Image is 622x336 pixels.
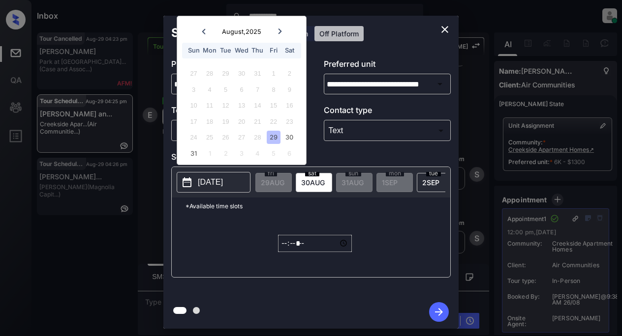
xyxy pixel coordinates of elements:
div: Not available Saturday, August 23rd, 2025 [283,115,296,128]
div: Text [326,122,449,139]
div: Not available Friday, August 1st, 2025 [267,67,280,80]
div: Not available Sunday, August 3rd, 2025 [187,83,200,96]
div: Not available Wednesday, July 30th, 2025 [235,67,248,80]
div: date-select [296,173,332,192]
div: off-platform-time-select [278,215,352,272]
p: Tour type [171,104,299,120]
div: Not available Thursday, August 28th, 2025 [251,131,264,144]
div: date-select [417,173,453,192]
div: Not available Thursday, August 7th, 2025 [251,83,264,96]
h2: Schedule Tour [163,16,264,50]
div: Choose Saturday, September 6th, 2025 [283,147,296,160]
div: Not available Thursday, August 14th, 2025 [251,99,264,112]
p: Select slot [171,151,451,167]
button: [DATE] [177,172,250,193]
div: Choose Saturday, August 30th, 2025 [283,131,296,144]
div: Sun [187,44,200,57]
div: Not available Monday, August 18th, 2025 [203,115,216,128]
div: Choose Friday, September 5th, 2025 [267,147,280,160]
div: Not available Thursday, August 21st, 2025 [251,115,264,128]
div: Not available Thursday, July 31st, 2025 [251,67,264,80]
div: Not available Sunday, August 17th, 2025 [187,115,200,128]
div: Not available Monday, August 11th, 2025 [203,99,216,112]
div: Choose Wednesday, September 3rd, 2025 [235,147,248,160]
div: Not available Monday, August 4th, 2025 [203,83,216,96]
div: Not available Tuesday, July 29th, 2025 [219,67,232,80]
div: Not available Wednesday, August 6th, 2025 [235,83,248,96]
p: *Available time slots [186,197,450,215]
span: 30 AUG [301,178,325,187]
div: Not available Sunday, July 27th, 2025 [187,67,200,80]
div: In Person [174,122,296,139]
div: Choose Sunday, August 31st, 2025 [187,147,200,160]
div: Not available Tuesday, August 19th, 2025 [219,115,232,128]
div: Choose Monday, September 1st, 2025 [203,147,216,160]
div: Not available Saturday, August 2nd, 2025 [283,67,296,80]
div: Not available Sunday, August 24th, 2025 [187,131,200,144]
p: Preferred unit [324,58,451,74]
div: Fri [267,44,280,57]
div: Thu [251,44,264,57]
div: Not available Wednesday, August 20th, 2025 [235,115,248,128]
div: Not available Monday, July 28th, 2025 [203,67,216,80]
div: Choose Friday, August 29th, 2025 [267,131,280,144]
div: Not available Friday, August 8th, 2025 [267,83,280,96]
div: Not available Monday, August 25th, 2025 [203,131,216,144]
p: [DATE] [198,176,223,188]
div: Not available Tuesday, August 12th, 2025 [219,99,232,112]
div: Choose Thursday, September 4th, 2025 [251,147,264,160]
div: Mon [203,44,216,57]
div: Tue [219,44,232,57]
div: Wed [235,44,248,57]
button: Open [433,77,447,91]
div: Not available Wednesday, August 13th, 2025 [235,99,248,112]
div: Not available Saturday, August 9th, 2025 [283,83,296,96]
p: Contact type [324,104,451,120]
div: Not available Saturday, August 16th, 2025 [283,99,296,112]
span: 2 SEP [422,178,439,187]
div: Not available Friday, August 15th, 2025 [267,99,280,112]
div: Sat [283,44,296,57]
div: Choose Tuesday, September 2nd, 2025 [219,147,232,160]
div: month 2025-08 [180,66,303,162]
div: Not available Friday, August 22nd, 2025 [267,115,280,128]
span: tue [426,170,441,176]
div: Not available Tuesday, August 5th, 2025 [219,83,232,96]
span: sat [305,170,319,176]
div: Not available Sunday, August 10th, 2025 [187,99,200,112]
div: Not available Tuesday, August 26th, 2025 [219,131,232,144]
button: close [435,20,455,39]
div: Not available Wednesday, August 27th, 2025 [235,131,248,144]
p: Preferred community [171,58,299,74]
